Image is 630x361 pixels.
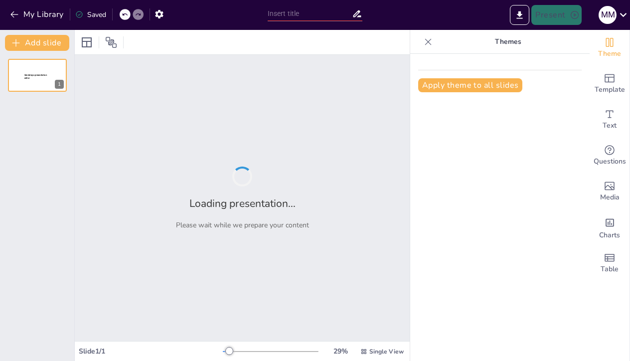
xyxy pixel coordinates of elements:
button: Add slide [5,35,69,51]
input: Insert title [268,6,352,21]
div: Add text boxes [590,102,630,138]
div: 1 [8,59,67,92]
button: Apply theme to all slides [418,78,522,92]
button: Export to PowerPoint [510,5,529,25]
div: M M [599,6,617,24]
button: Present [531,5,581,25]
div: Add images, graphics, shapes or video [590,174,630,209]
div: Slide 1 / 1 [79,347,223,356]
div: Layout [79,34,95,50]
span: Text [603,120,617,131]
p: Please wait while we prepare your content [176,220,309,230]
div: Add a table [590,245,630,281]
div: 29 % [328,347,352,356]
p: Themes [436,30,580,54]
span: Table [601,264,619,275]
h2: Loading presentation... [189,196,296,210]
span: Theme [598,48,621,59]
button: M M [599,5,617,25]
span: Questions [594,156,626,167]
div: Add ready made slides [590,66,630,102]
div: Saved [75,10,106,19]
span: Single View [369,348,404,356]
div: Add charts and graphs [590,209,630,245]
div: Get real-time input from your audience [590,138,630,174]
span: Charts [599,230,620,241]
span: Position [105,36,117,48]
div: Change the overall theme [590,30,630,66]
span: Sendsteps presentation editor [24,74,47,79]
div: 1 [55,80,64,89]
button: My Library [7,6,68,22]
span: Media [600,192,620,203]
span: Template [595,84,625,95]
